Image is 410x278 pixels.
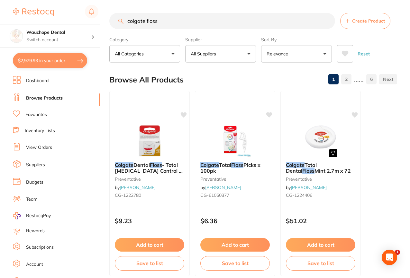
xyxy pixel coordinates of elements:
a: 1 [328,73,339,86]
span: CG-1224406 [286,192,312,198]
button: Create Product [340,13,390,29]
p: $51.02 [286,217,355,225]
span: - Total [MEDICAL_DATA] Control - 25m, 6-Pack [115,162,183,180]
span: Picks x 100pk [200,162,260,174]
a: Browse Products [26,95,63,101]
span: CG-1222780 [115,192,141,198]
img: Restocq Logo [13,8,54,16]
em: Floss [231,162,243,168]
span: Create Product [352,18,385,24]
p: All Suppliers [191,51,219,57]
small: preventative [286,177,355,182]
img: Colgate Dental Floss - Total Tartar Control - 25m, 6-Pack [129,125,170,157]
a: Favourites [25,111,47,118]
button: Save to list [200,256,270,270]
a: Subscriptions [26,244,54,251]
span: Total Dental [286,162,317,174]
a: Team [26,196,37,203]
img: RestocqPay [13,212,21,219]
b: Colgate Dental Floss - Total Tartar Control - 25m, 6-Pack [115,162,184,174]
button: $2,979.93 in your order [13,53,87,68]
p: Switch account [26,37,91,43]
button: Save to list [286,256,355,270]
span: 1 [395,250,400,255]
button: Add to cart [200,238,270,252]
em: Floss [150,162,162,168]
button: All Suppliers [185,45,256,62]
span: RestocqPay [26,213,51,219]
input: Search Products [109,13,335,29]
label: Sort By [261,37,332,43]
a: Account [26,261,43,268]
img: Colgate Total Dental Floss Mint 2.7m x 72 [300,125,342,157]
em: Colgate [286,162,305,168]
b: Colgate Total Dental Floss Mint 2.7m x 72 [286,162,355,174]
label: Supplier [185,37,256,43]
em: Colgate [200,162,219,168]
a: RestocqPay [13,212,51,219]
b: Colgate Total Floss Picks x 100pk [200,162,270,174]
span: CG-61050377 [200,192,229,198]
em: Floss [302,168,314,174]
span: by [286,185,327,190]
img: Colgate Total Floss Picks x 100pk [214,125,256,157]
small: preventative [200,177,270,182]
span: Dental [133,162,150,168]
a: Inventory Lists [25,128,55,134]
a: Rewards [26,228,45,234]
button: Save to list [115,256,184,270]
p: ...... [354,76,364,83]
p: $9.23 [115,217,184,225]
a: View Orders [26,144,52,151]
span: Mint 2.7m x 72 [314,168,351,174]
p: Relevance [267,51,291,57]
div: Open Intercom Messenger [382,250,397,265]
label: Category [109,37,180,43]
a: Dashboard [26,78,49,84]
span: by [200,185,241,190]
h4: Wauchope Dental [26,29,91,36]
a: Budgets [26,179,43,186]
span: by [115,185,156,190]
a: Suppliers [26,162,45,168]
button: Add to cart [286,238,355,252]
p: All Categories [115,51,146,57]
a: [PERSON_NAME] [291,185,327,190]
span: Total [219,162,231,168]
button: Reset [356,45,372,62]
small: preventative [115,177,184,182]
button: All Categories [109,45,180,62]
p: $6.36 [200,217,270,225]
a: 2 [341,73,351,86]
a: [PERSON_NAME] [120,185,156,190]
button: Relevance [261,45,332,62]
a: Restocq Logo [13,5,54,20]
h2: Browse All Products [109,75,184,84]
a: 6 [366,73,377,86]
a: [PERSON_NAME] [205,185,241,190]
em: Colgate [115,162,133,168]
button: Add to cart [115,238,184,252]
img: Wauchope Dental [10,30,23,43]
